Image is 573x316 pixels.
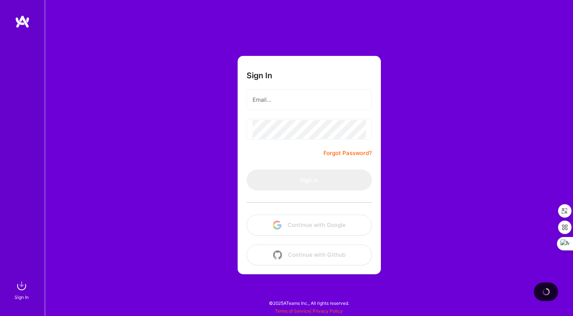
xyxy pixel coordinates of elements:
[275,308,343,314] span: |
[247,71,272,80] h3: Sign In
[15,293,29,301] div: Sign In
[273,221,282,230] img: icon
[45,294,573,312] div: © 2025 ATeams Inc., All rights reserved.
[542,288,550,296] img: loading
[247,244,372,265] button: Continue with Github
[14,278,29,293] img: sign in
[15,15,30,28] img: logo
[247,170,372,190] button: Sign In
[323,149,372,158] a: Forgot Password?
[247,215,372,236] button: Continue with Google
[16,278,29,301] a: sign inSign In
[275,308,310,314] a: Terms of Service
[313,308,343,314] a: Privacy Policy
[253,90,366,109] input: Email...
[273,250,282,259] img: icon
